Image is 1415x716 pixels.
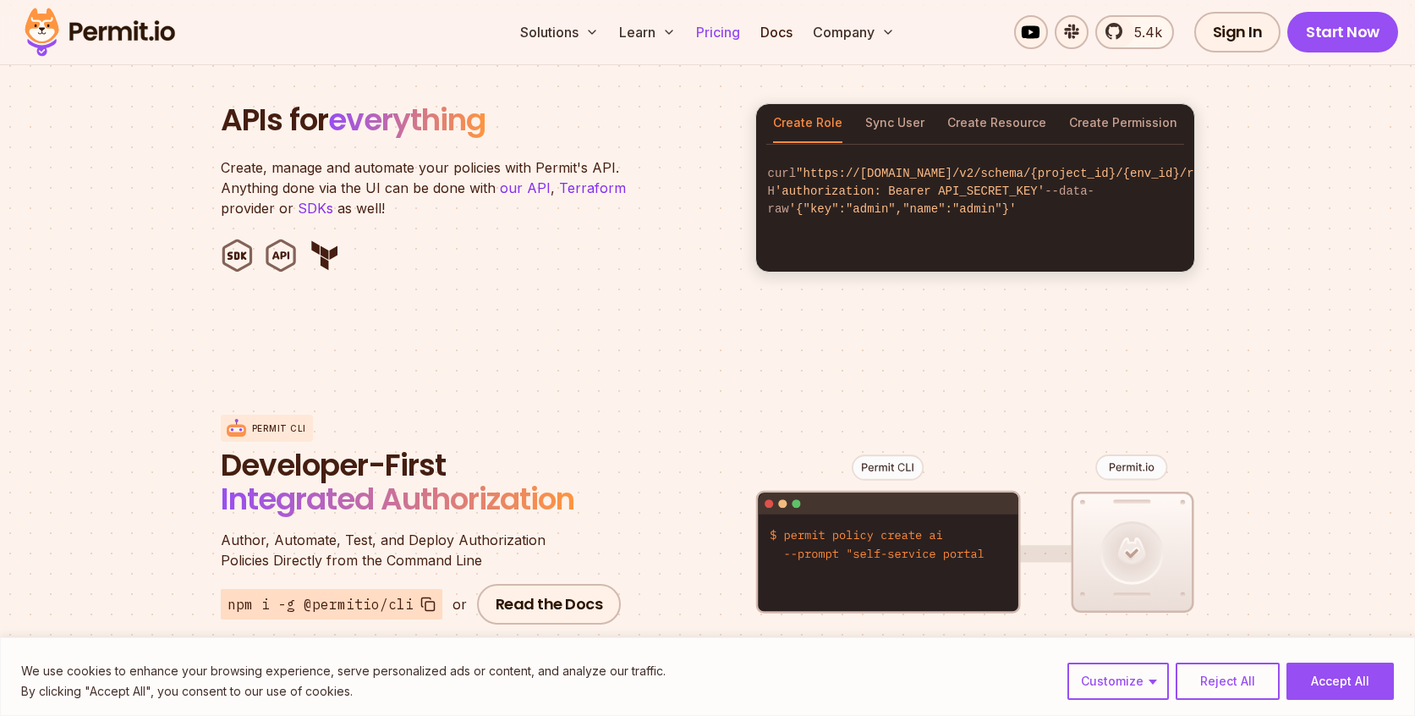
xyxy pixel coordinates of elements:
[789,202,1017,216] span: '{"key":"admin","name":"admin"}'
[756,151,1194,232] code: curl -H --data-raw
[221,103,735,137] h2: APIs for
[1194,12,1281,52] a: Sign In
[947,104,1046,143] button: Create Resource
[328,98,485,141] span: everything
[1286,663,1394,700] button: Accept All
[1069,104,1177,143] button: Create Permission
[21,681,666,702] p: By clicking "Accept All", you consent to our use of cookies.
[513,15,606,49] button: Solutions
[221,477,574,520] span: Integrated Authorization
[452,594,467,614] div: or
[775,185,1045,198] span: 'authorization: Bearer API_SECRET_KEY'
[773,104,842,143] button: Create Role
[221,530,627,570] p: Policies Directly from the Command Line
[221,589,442,620] button: npm i -g @permitio/cli
[500,179,551,196] a: our API
[689,15,747,49] a: Pricing
[1176,663,1280,700] button: Reject All
[1287,12,1398,52] a: Start Now
[21,661,666,681] p: We use cookies to enhance your browsing experience, serve personalized ads or content, and analyz...
[477,584,622,625] a: Read the Docs
[612,15,683,49] button: Learn
[221,449,627,482] span: Developer-First
[252,422,306,435] p: Permit CLI
[1124,22,1162,42] span: 5.4k
[1067,663,1169,700] button: Customize
[1095,15,1174,49] a: 5.4k
[796,167,1229,180] span: "https://[DOMAIN_NAME]/v2/schema/{project_id}/{env_id}/roles"
[221,530,627,550] span: Author, Automate, Test, and Deploy Authorization
[806,15,902,49] button: Company
[17,3,183,61] img: Permit logo
[754,15,799,49] a: Docs
[298,200,333,217] a: SDKs
[221,157,644,218] p: Create, manage and automate your policies with Permit's API. Anything done via the UI can be done...
[228,594,414,614] span: npm i -g @permitio/cli
[865,104,924,143] button: Sync User
[559,179,626,196] a: Terraform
